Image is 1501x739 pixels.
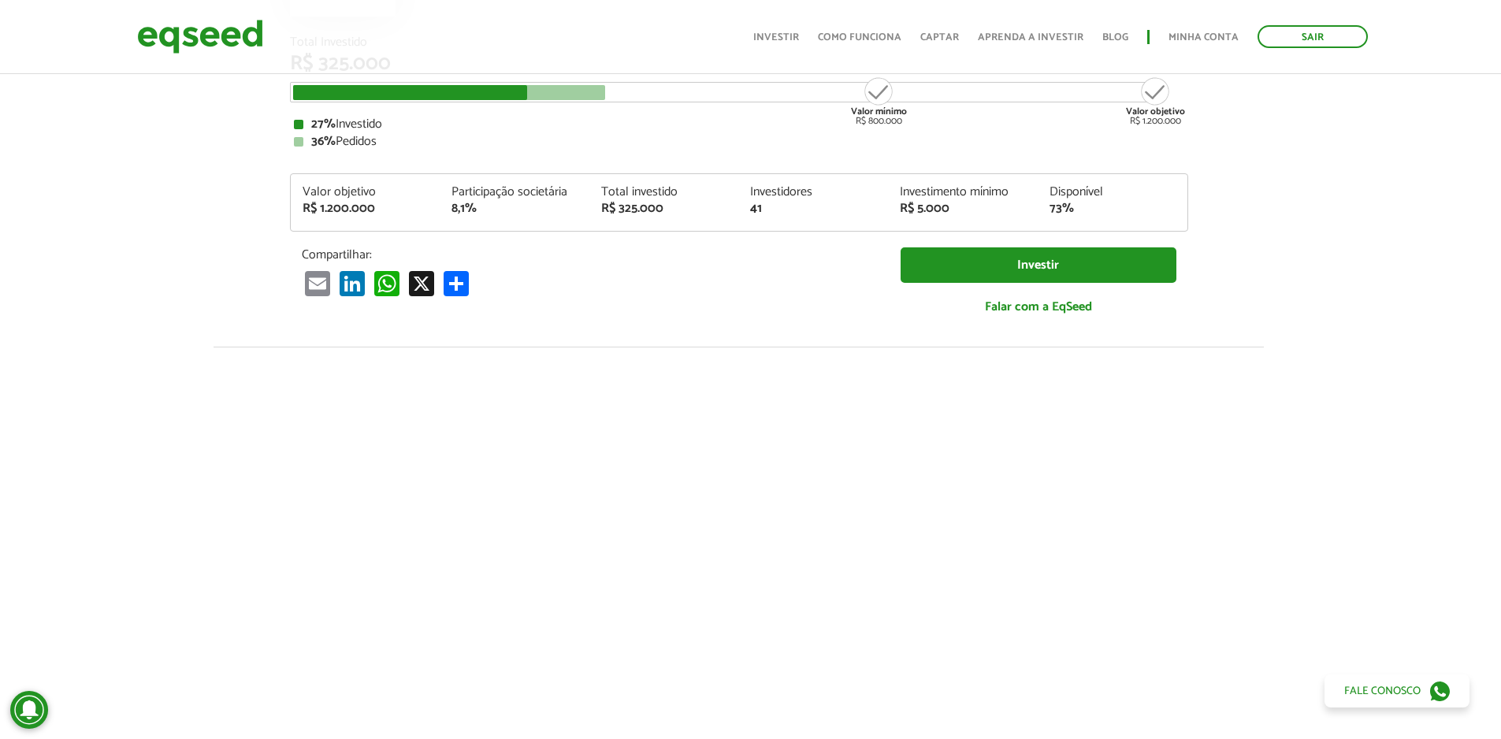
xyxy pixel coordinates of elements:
[901,291,1176,323] a: Falar com a EqSeed
[1050,186,1176,199] div: Disponível
[851,104,907,119] strong: Valor mínimo
[920,32,959,43] a: Captar
[1050,202,1176,215] div: 73%
[750,202,876,215] div: 41
[900,202,1026,215] div: R$ 5.000
[849,76,908,126] div: R$ 800.000
[311,131,336,152] strong: 36%
[302,270,333,296] a: Email
[1258,25,1368,48] a: Sair
[311,113,336,135] strong: 27%
[1325,674,1469,707] a: Fale conosco
[900,186,1026,199] div: Investimento mínimo
[818,32,901,43] a: Como funciona
[440,270,472,296] a: Compartilhe
[336,270,368,296] a: LinkedIn
[406,270,437,296] a: X
[601,186,727,199] div: Total investido
[137,16,263,58] img: EqSeed
[451,186,578,199] div: Participação societária
[1126,76,1185,126] div: R$ 1.200.000
[901,247,1176,283] a: Investir
[294,118,1184,131] div: Investido
[302,247,877,262] p: Compartilhar:
[750,186,876,199] div: Investidores
[753,32,799,43] a: Investir
[303,202,429,215] div: R$ 1.200.000
[294,136,1184,148] div: Pedidos
[601,202,727,215] div: R$ 325.000
[303,186,429,199] div: Valor objetivo
[978,32,1083,43] a: Aprenda a investir
[451,202,578,215] div: 8,1%
[1102,32,1128,43] a: Blog
[371,270,403,296] a: WhatsApp
[1126,104,1185,119] strong: Valor objetivo
[1168,32,1239,43] a: Minha conta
